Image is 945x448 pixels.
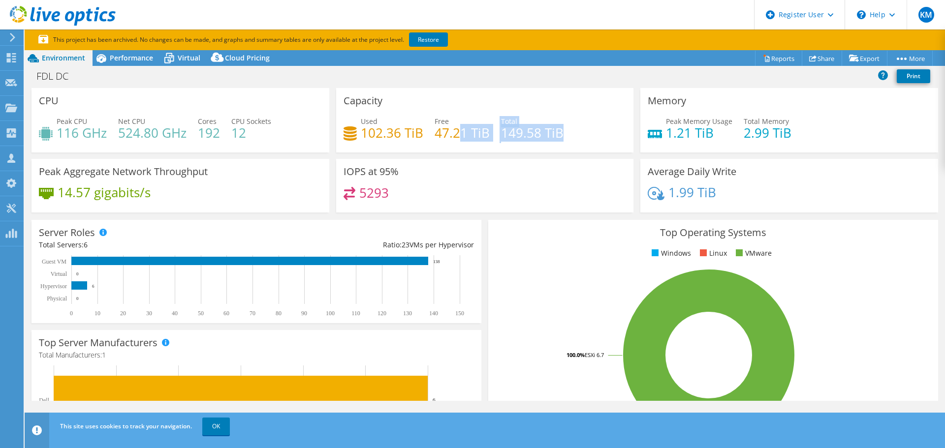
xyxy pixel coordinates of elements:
[57,117,87,126] span: Peak CPU
[70,310,73,317] text: 0
[455,310,464,317] text: 150
[39,239,256,250] div: Total Servers:
[256,239,474,250] div: Ratio: VMs per Hypervisor
[92,284,94,289] text: 6
[409,32,448,47] a: Restore
[403,310,412,317] text: 130
[172,310,178,317] text: 40
[435,117,449,126] span: Free
[39,95,59,106] h3: CPU
[198,310,204,317] text: 50
[802,51,842,66] a: Share
[231,117,271,126] span: CPU Sockets
[39,166,208,177] h3: Peak Aggregate Network Throughput
[496,227,931,238] h3: Top Operating Systems
[435,127,490,138] h4: 47.21 TiB
[857,10,866,19] svg: \n
[501,117,517,126] span: Total
[102,350,106,359] span: 1
[326,310,335,317] text: 100
[146,310,152,317] text: 30
[301,310,307,317] text: 90
[110,53,153,62] span: Performance
[733,248,772,259] li: VMware
[47,295,67,302] text: Physical
[39,350,474,360] h4: Total Manufacturers:
[887,51,933,66] a: More
[58,187,151,198] h4: 14.57 gigabits/s
[276,310,282,317] text: 80
[433,397,436,403] text: 6
[897,69,930,83] a: Print
[668,187,716,198] h4: 1.99 TiB
[51,270,67,277] text: Virtual
[198,127,220,138] h4: 192
[42,53,85,62] span: Environment
[755,51,802,66] a: Reports
[351,310,360,317] text: 110
[42,258,66,265] text: Guest VM
[84,240,88,249] span: 6
[744,117,789,126] span: Total Memory
[60,422,192,430] span: This site uses cookies to track your navigation.
[40,283,67,290] text: Hypervisor
[231,127,271,138] h4: 12
[918,7,934,23] span: KM
[744,127,791,138] h4: 2.99 TiB
[250,310,255,317] text: 70
[585,351,604,358] tspan: ESXi 6.7
[39,227,95,238] h3: Server Roles
[225,53,270,62] span: Cloud Pricing
[359,187,389,198] h4: 5293
[649,248,691,259] li: Windows
[697,248,727,259] li: Linux
[118,117,145,126] span: Net CPU
[120,310,126,317] text: 20
[202,418,230,435] a: OK
[648,166,736,177] h3: Average Daily Write
[57,127,107,138] h4: 116 GHz
[402,240,409,249] span: 23
[361,127,423,138] h4: 102.36 TiB
[94,310,100,317] text: 10
[429,310,438,317] text: 140
[39,397,49,404] text: Dell
[32,71,84,82] h1: FDL DC
[223,310,229,317] text: 60
[344,166,399,177] h3: IOPS at 95%
[666,117,732,126] span: Peak Memory Usage
[344,95,382,106] h3: Capacity
[118,127,187,138] h4: 524.80 GHz
[433,259,440,264] text: 138
[567,351,585,358] tspan: 100.0%
[378,310,386,317] text: 120
[178,53,200,62] span: Virtual
[198,117,217,126] span: Cores
[842,51,887,66] a: Export
[501,127,564,138] h4: 149.58 TiB
[38,34,521,45] p: This project has been archived. No changes can be made, and graphs and summary tables are only av...
[666,127,732,138] h4: 1.21 TiB
[76,296,79,301] text: 0
[648,95,686,106] h3: Memory
[76,271,79,276] text: 0
[361,117,378,126] span: Used
[39,337,157,348] h3: Top Server Manufacturers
